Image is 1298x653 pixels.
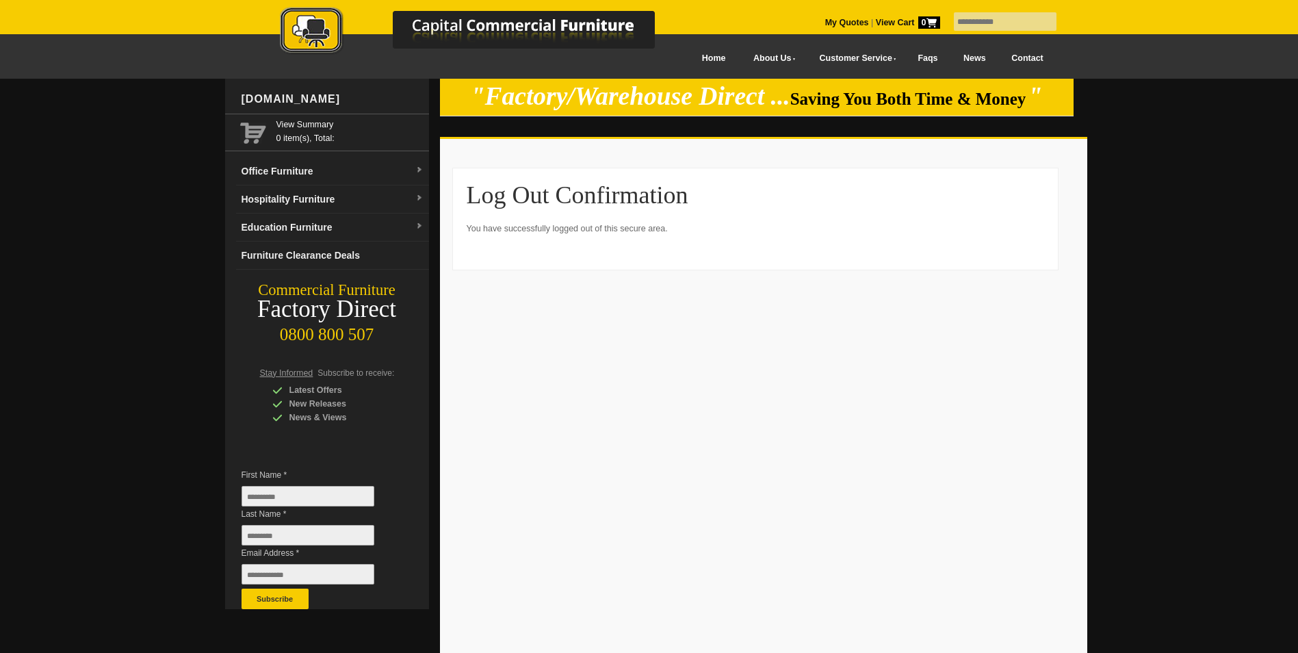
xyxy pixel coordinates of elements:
[242,7,721,57] img: Capital Commercial Furniture Logo
[873,18,939,27] a: View Cart0
[236,79,429,120] div: [DOMAIN_NAME]
[471,82,790,110] em: "Factory/Warehouse Direct ...
[242,7,721,61] a: Capital Commercial Furniture Logo
[918,16,940,29] span: 0
[242,486,374,507] input: First Name *
[998,43,1056,74] a: Contact
[876,18,940,27] strong: View Cart
[260,368,313,378] span: Stay Informed
[905,43,951,74] a: Faqs
[236,242,429,270] a: Furniture Clearance Deals
[738,43,804,74] a: About Us
[225,318,429,344] div: 0800 800 507
[415,222,424,231] img: dropdown
[236,185,429,214] a: Hospitality Furnituredropdown
[804,43,905,74] a: Customer Service
[272,383,402,397] div: Latest Offers
[317,368,394,378] span: Subscribe to receive:
[276,118,424,131] a: View Summary
[790,90,1026,108] span: Saving You Both Time & Money
[950,43,998,74] a: News
[415,194,424,203] img: dropdown
[467,182,1044,208] h1: Log Out Confirmation
[225,281,429,300] div: Commercial Furniture
[242,507,395,521] span: Last Name *
[415,166,424,175] img: dropdown
[825,18,869,27] a: My Quotes
[1028,82,1043,110] em: "
[225,300,429,319] div: Factory Direct
[242,468,395,482] span: First Name *
[242,564,374,585] input: Email Address *
[236,214,429,242] a: Education Furnituredropdown
[242,546,395,560] span: Email Address *
[467,222,1044,235] p: You have successfully logged out of this secure area.
[242,589,309,609] button: Subscribe
[276,118,424,143] span: 0 item(s), Total:
[272,397,402,411] div: New Releases
[242,525,374,546] input: Last Name *
[236,157,429,185] a: Office Furnituredropdown
[272,411,402,424] div: News & Views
